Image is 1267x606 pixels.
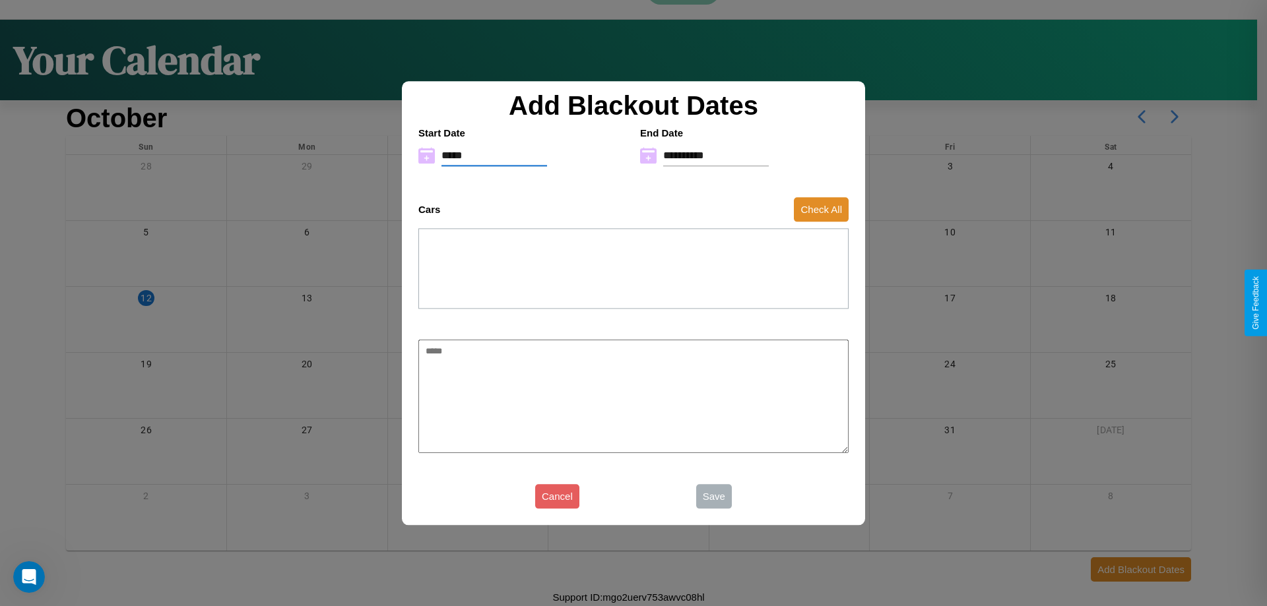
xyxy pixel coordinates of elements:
[13,561,45,593] iframe: Intercom live chat
[794,197,849,222] button: Check All
[418,204,440,215] h4: Cars
[640,127,849,138] h4: End Date
[412,91,855,121] h2: Add Blackout Dates
[535,484,579,508] button: Cancel
[418,127,627,138] h4: Start Date
[696,484,732,508] button: Save
[1251,276,1260,330] div: Give Feedback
